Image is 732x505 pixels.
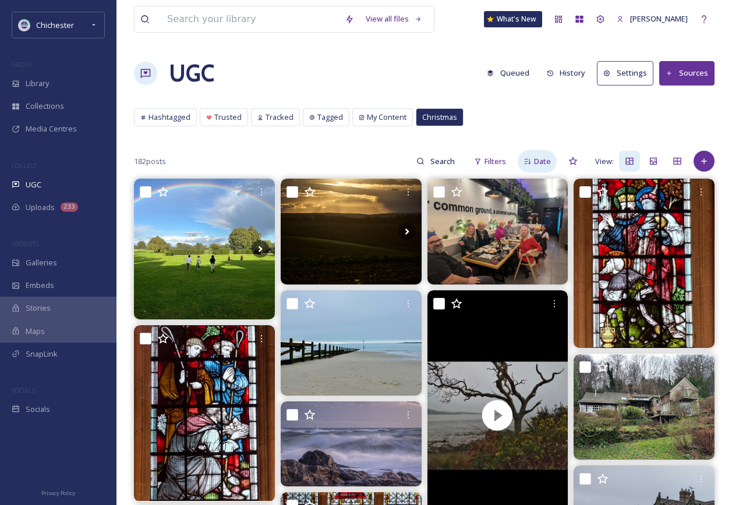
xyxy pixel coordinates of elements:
[541,62,597,84] a: History
[26,123,77,134] span: Media Centres
[597,61,653,85] button: Settings
[422,112,457,123] span: Christmas
[360,8,428,30] a: View all files
[26,101,64,112] span: Collections
[41,485,75,499] a: Privacy Policy
[611,8,694,30] a: [PERSON_NAME]
[481,62,541,84] a: Queued
[134,156,166,167] span: 182 posts
[169,56,214,91] a: UGC
[630,13,688,24] span: [PERSON_NAME]
[541,62,592,84] button: History
[26,78,49,89] span: Library
[597,61,659,85] a: Settings
[485,156,506,167] span: Filters
[574,179,715,348] img: Three Kings from Chichester Cathedral for the feast of the Epiphany. #epiphany #christmastide #12...
[148,112,190,123] span: Hashtagged
[26,303,51,314] span: Stories
[26,202,55,213] span: Uploads
[41,489,75,497] span: Privacy Policy
[26,326,45,337] span: Maps
[12,60,32,69] span: MEDIA
[26,280,54,291] span: Embeds
[61,202,78,212] div: 233
[26,179,41,190] span: UGC
[595,156,614,167] span: View:
[484,11,542,27] a: What's New
[161,6,339,32] input: Search your library
[317,112,343,123] span: Tagged
[134,179,275,319] img: Hugs, gasps, excited laughter and chatter - it was a wonderful Westbourne welcome back for all ou...
[12,386,35,394] span: SOCIALS
[26,348,58,360] span: SnapLink
[26,257,57,268] span: Galleries
[134,325,275,501] img: Shepherds from Chichester Cathedral. #chichestercathedral #stainedglasswindow #nativity #christma...
[481,62,535,84] button: Queued
[659,61,715,85] button: Sources
[19,19,30,31] img: Logo_of_Chichester_District_Council.png
[214,112,242,123] span: Trusted
[281,290,422,396] img: We’ve had a few lovely walks over the Christmas break #twixmas #winter #winterwalks #westwitterin...
[281,179,422,284] img: More photos after taking off on the first train in the morning after a sleepless night, just befo...
[12,239,38,248] span: WIDGETS
[574,354,715,460] img: The Studio at Bedworth, West Sussex. It was in the woodland hideaway that Violin sonata, string q...
[367,112,406,123] span: My Content
[425,150,462,173] input: Search
[266,112,293,123] span: Tracked
[427,179,568,284] img: Christmas dinner with my students 😊 🥰 🇬🇷🩵 #christmas #christmas2024🎄🎅🎁 #christmasdinner #merrychr...
[12,161,37,170] span: COLLECT
[534,156,551,167] span: Date
[26,404,50,415] span: Socials
[36,20,74,30] span: Chichester
[281,401,422,486] img: “Sailing home for Christmas” Wavy times and winter evening light at the harbour mouth. #chicheste...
